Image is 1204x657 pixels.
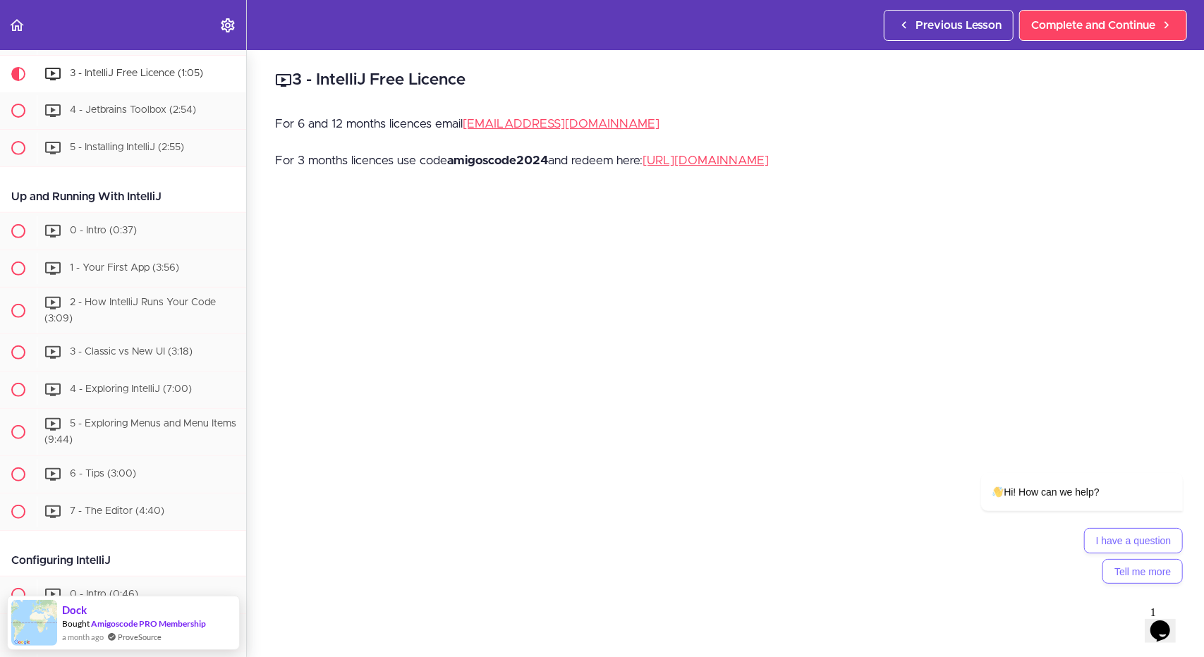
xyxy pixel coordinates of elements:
[44,297,216,324] span: 2 - How IntelliJ Runs Your Code (3:09)
[463,118,659,130] a: [EMAIL_ADDRESS][DOMAIN_NAME]
[70,105,196,115] span: 4 - Jetbrains Toolbox (2:54)
[275,68,1176,92] h2: 3 - IntelliJ Free Licence
[118,631,162,643] a: ProveSource
[643,154,769,166] a: [URL][DOMAIN_NAME]
[1019,10,1187,41] a: Complete and Continue
[8,17,25,34] svg: Back to course curriculum
[275,113,1176,135] p: For 6 and 12 months licences email
[70,348,193,357] span: 3 - Classic vs New UI (3:18)
[91,618,206,629] a: Amigoscode PRO Membership
[70,589,138,599] span: 0 - Intro (0:46)
[1145,601,1190,643] iframe: chat widget
[70,506,164,516] span: 7 - The Editor (4:40)
[916,17,1002,34] span: Previous Lesson
[62,618,90,629] span: Bought
[11,600,57,646] img: provesource social proof notification image
[62,604,87,616] span: Dock
[70,263,179,273] span: 1 - Your First App (3:56)
[44,419,236,446] span: 5 - Exploring Menus and Menu Items (9:44)
[62,631,104,643] span: a month ago
[1031,17,1155,34] span: Complete and Continue
[70,226,137,235] span: 0 - Intro (0:37)
[884,10,1014,41] a: Previous Lesson
[70,385,192,395] span: 4 - Exploring IntelliJ (7:00)
[70,68,203,78] span: 3 - IntelliJ Free Licence (1:05)
[275,150,1176,171] p: For 3 months licences use code and redeem here:
[936,347,1190,594] iframe: chat widget
[447,154,548,166] strong: amigoscode2024
[70,469,136,479] span: 6 - Tips (3:00)
[219,17,236,34] svg: Settings Menu
[70,142,184,152] span: 5 - Installing IntelliJ (2:55)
